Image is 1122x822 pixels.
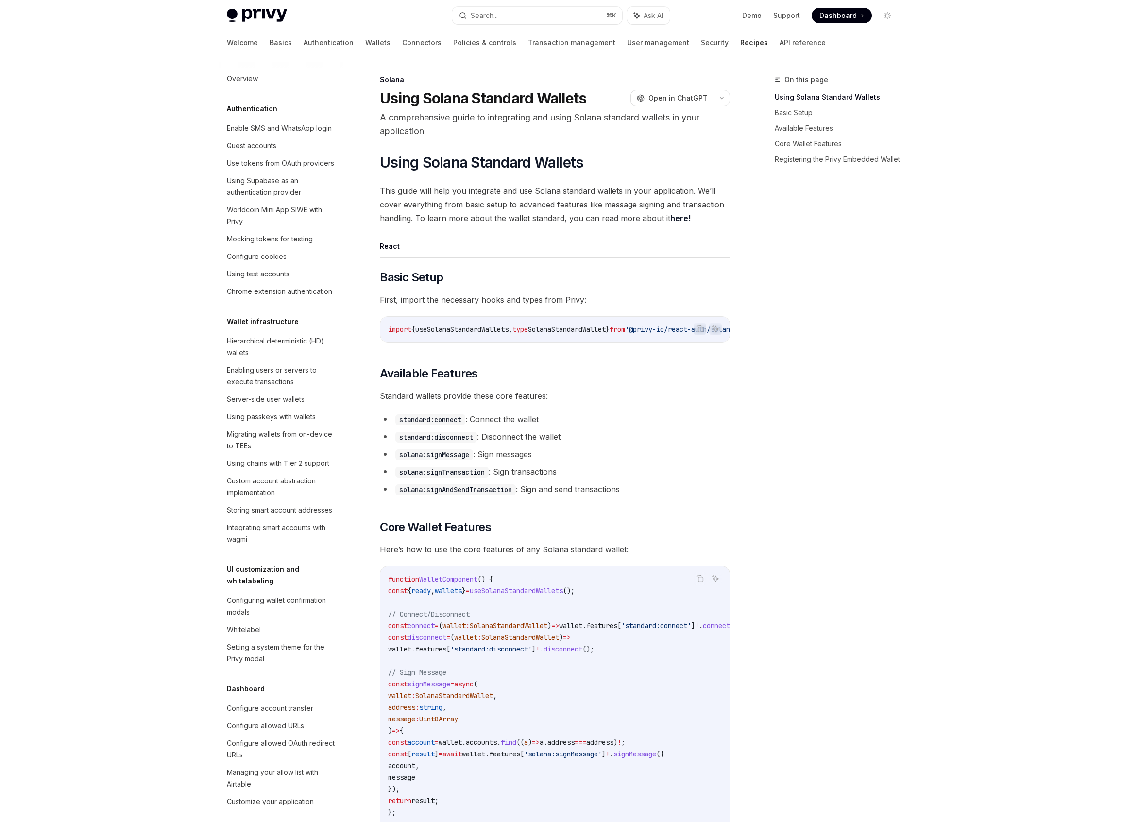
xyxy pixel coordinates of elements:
[703,621,730,630] span: connect
[775,105,903,120] a: Basic Setup
[227,157,334,169] div: Use tokens from OAuth providers
[493,691,497,700] span: ,
[559,621,582,630] span: wallet
[775,152,903,167] a: Registering the Privy Embedded Wallet
[419,715,458,723] span: Uint8Array
[219,137,343,154] a: Guest accounts
[415,703,419,712] span: :
[439,621,442,630] span: (
[415,325,509,334] span: useSolanaStandardWallets
[701,31,729,54] a: Security
[411,691,415,700] span: :
[477,575,493,583] span: () {
[380,293,730,307] span: First, import the necessary hooks and types from Privy:
[227,720,304,732] div: Configure allowed URLs
[442,621,466,630] span: wallet
[388,691,411,700] span: wallet
[709,572,722,585] button: Ask AI
[547,621,551,630] span: )
[219,361,343,391] a: Enabling users or servers to execute transactions
[559,633,563,642] span: )
[775,89,903,105] a: Using Solana Standard Wallets
[512,325,528,334] span: type
[621,621,691,630] span: 'standard:connect'
[380,412,730,426] li: : Connect the wallet
[613,738,617,747] span: )
[219,408,343,426] a: Using passkeys with wallets
[219,455,343,472] a: Using chains with Tier 2 support
[388,773,415,782] span: message
[227,641,338,665] div: Setting a system theme for the Privy modal
[227,522,338,545] div: Integrating smart accounts with wagmi
[227,624,261,635] div: Whitelabel
[388,785,400,793] span: });
[380,184,730,225] span: This guide will help you integrate and use Solana standard wallets in your application. We’ll cov...
[388,761,415,770] span: account
[219,230,343,248] a: Mocking tokens for testing
[219,248,343,265] a: Configure cookies
[536,645,540,653] span: !
[775,120,903,136] a: Available Features
[227,140,276,152] div: Guest accounts
[219,283,343,300] a: Chrome extension authentication
[606,12,616,19] span: ⌘ K
[435,796,439,805] span: ;
[709,323,722,335] button: Ask AI
[219,717,343,735] a: Configure allowed URLs
[219,70,343,87] a: Overview
[470,621,547,630] span: SolanaStandardWallet
[227,204,338,227] div: Worldcoin Mini App SIWE with Privy
[380,154,583,171] span: Using Solana Standard Wallets
[435,738,439,747] span: =
[454,633,477,642] span: wallet
[227,268,289,280] div: Using test accounts
[610,325,625,334] span: from
[435,621,439,630] span: =
[219,172,343,201] a: Using Supabase as an authentication provider
[627,7,670,24] button: Ask AI
[227,73,258,85] div: Overview
[439,750,442,758] span: =
[227,737,338,761] div: Configure allowed OAuth redirect URLs
[380,543,730,556] span: Here’s how to use the core features of any Solana standard wallet:
[388,726,392,735] span: )
[380,389,730,403] span: Standard wallets provide these core features:
[606,750,610,758] span: !
[380,482,730,496] li: : Sign and send transactions
[408,738,435,747] span: account
[466,738,497,747] span: accounts
[551,621,559,630] span: =>
[547,738,575,747] span: address
[524,738,528,747] span: a
[775,136,903,152] a: Core Wallet Features
[773,11,800,20] a: Support
[694,572,706,585] button: Copy the contents from the code block
[227,428,338,452] div: Migrating wallets from on-device to TEEs
[388,715,415,723] span: message
[784,74,828,86] span: On this page
[380,465,730,479] li: : Sign transactions
[219,793,343,810] a: Customize your application
[819,11,857,20] span: Dashboard
[408,680,450,688] span: signMessage
[450,680,454,688] span: =
[227,335,338,359] div: Hierarchical deterministic (HD) wallets
[520,750,524,758] span: [
[227,767,338,790] div: Managing your allow list with Airtable
[388,633,408,642] span: const
[388,680,408,688] span: const
[606,325,610,334] span: }
[462,738,466,747] span: .
[388,808,396,817] span: };
[477,633,481,642] span: :
[431,586,435,595] span: ,
[540,645,544,653] span: .
[411,645,415,653] span: .
[219,735,343,764] a: Configure allowed OAuth redirect URLs
[227,504,332,516] div: Storing smart account addresses
[471,10,498,21] div: Search...
[388,586,408,595] span: const
[501,738,516,747] span: find
[227,233,313,245] div: Mocking tokens for testing
[227,31,258,54] a: Welcome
